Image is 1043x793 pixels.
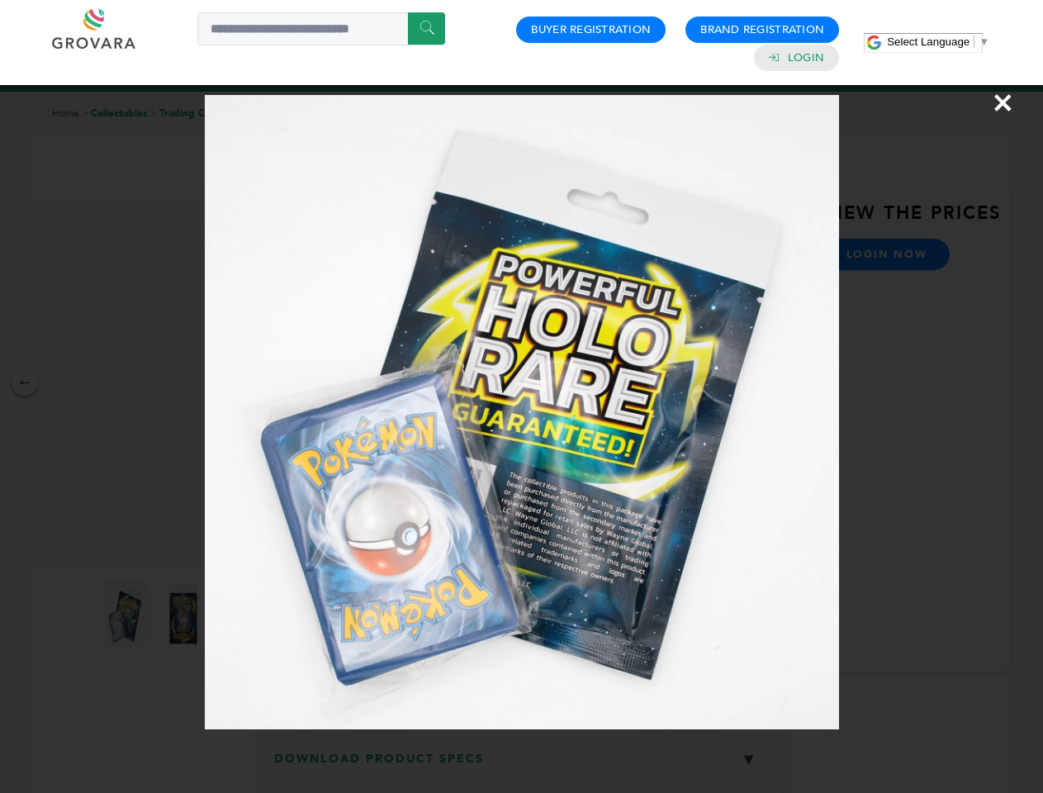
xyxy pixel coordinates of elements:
[788,50,824,65] a: Login
[974,36,974,48] span: ​
[992,79,1014,126] span: ×
[887,36,989,48] a: Select Language​
[197,12,445,45] input: Search a product or brand...
[887,36,970,48] span: Select Language
[205,95,839,729] img: Image Preview
[531,22,651,37] a: Buyer Registration
[979,36,989,48] span: ▼
[700,22,824,37] a: Brand Registration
